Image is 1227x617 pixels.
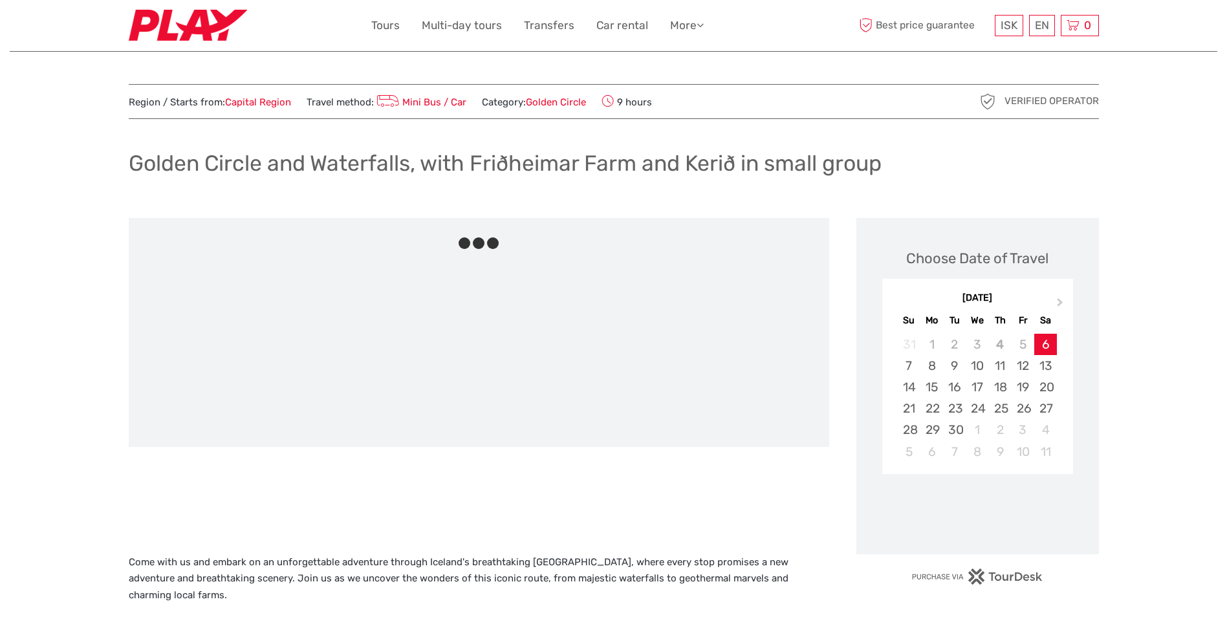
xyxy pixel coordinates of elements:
div: Choose Tuesday, September 16th, 2025 [943,376,966,398]
a: Capital Region [225,96,291,108]
div: Not available Thursday, September 4th, 2025 [989,334,1012,355]
span: Best price guarantee [856,15,992,36]
div: EN [1029,15,1055,36]
div: Th [989,312,1012,329]
div: Choose Friday, October 10th, 2025 [1012,441,1034,462]
div: Choose Wednesday, September 24th, 2025 [966,398,988,419]
div: Choose Saturday, September 27th, 2025 [1034,398,1057,419]
div: Choose Tuesday, October 7th, 2025 [943,441,966,462]
div: Choose Sunday, September 28th, 2025 [898,419,920,440]
div: Choose Monday, September 29th, 2025 [920,419,943,440]
span: Category: [482,96,586,109]
div: Choose Thursday, October 9th, 2025 [989,441,1012,462]
div: Not available Sunday, August 31st, 2025 [898,334,920,355]
div: Choose Monday, October 6th, 2025 [920,441,943,462]
div: Not available Wednesday, September 3rd, 2025 [966,334,988,355]
div: Mo [920,312,943,329]
button: Next Month [1051,295,1072,316]
div: Choose Saturday, September 6th, 2025 [1034,334,1057,355]
div: Choose Saturday, September 13th, 2025 [1034,355,1057,376]
div: Choose Wednesday, October 1st, 2025 [966,419,988,440]
div: Choose Saturday, October 4th, 2025 [1034,419,1057,440]
div: Choose Sunday, September 14th, 2025 [898,376,920,398]
div: Choose Sunday, September 21st, 2025 [898,398,920,419]
a: Tours [371,16,400,35]
h1: Golden Circle and Waterfalls, with Friðheimar Farm and Kerið in small group [129,150,882,177]
span: ISK [1001,19,1017,32]
div: Not available Tuesday, September 2nd, 2025 [943,334,966,355]
div: Not available Friday, September 5th, 2025 [1012,334,1034,355]
div: Loading... [973,508,982,516]
div: Tu [943,312,966,329]
div: Choose Friday, September 26th, 2025 [1012,398,1034,419]
div: Choose Thursday, September 11th, 2025 [989,355,1012,376]
img: PurchaseViaTourDesk.png [911,568,1043,585]
div: Choose Monday, September 8th, 2025 [920,355,943,376]
div: Choose Wednesday, October 8th, 2025 [966,441,988,462]
span: 9 hours [602,92,652,111]
a: Golden Circle [526,96,586,108]
div: [DATE] [882,292,1073,305]
div: Choose Tuesday, September 9th, 2025 [943,355,966,376]
div: Sa [1034,312,1057,329]
img: verified_operator_grey_128.png [977,91,998,112]
div: Choose Friday, October 3rd, 2025 [1012,419,1034,440]
a: Transfers [524,16,574,35]
a: More [670,16,704,35]
span: 0 [1082,19,1093,32]
div: Su [898,312,920,329]
span: Region / Starts from: [129,96,291,109]
div: Choose Monday, September 15th, 2025 [920,376,943,398]
div: Choose Thursday, October 2nd, 2025 [989,419,1012,440]
div: Choose Date of Travel [906,248,1048,268]
div: Choose Wednesday, September 17th, 2025 [966,376,988,398]
span: Travel method: [307,92,467,111]
div: Choose Friday, September 12th, 2025 [1012,355,1034,376]
div: Choose Tuesday, September 30th, 2025 [943,419,966,440]
div: Choose Monday, September 22nd, 2025 [920,398,943,419]
div: We [966,312,988,329]
div: Choose Saturday, October 11th, 2025 [1034,441,1057,462]
div: Fr [1012,312,1034,329]
div: Choose Sunday, October 5th, 2025 [898,441,920,462]
p: Come with us and embark on an unforgettable adventure through Iceland's breathtaking [GEOGRAPHIC_... [129,554,829,604]
a: Multi-day tours [422,16,502,35]
div: Choose Tuesday, September 23rd, 2025 [943,398,966,419]
div: Choose Saturday, September 20th, 2025 [1034,376,1057,398]
span: Verified Operator [1004,94,1099,108]
a: Car rental [596,16,648,35]
div: Choose Thursday, September 25th, 2025 [989,398,1012,419]
a: Mini Bus / Car [374,96,467,108]
div: Choose Thursday, September 18th, 2025 [989,376,1012,398]
img: Fly Play [129,10,247,41]
div: month 2025-09 [886,334,1069,462]
div: Choose Friday, September 19th, 2025 [1012,376,1034,398]
div: Choose Sunday, September 7th, 2025 [898,355,920,376]
div: Choose Wednesday, September 10th, 2025 [966,355,988,376]
div: Not available Monday, September 1st, 2025 [920,334,943,355]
